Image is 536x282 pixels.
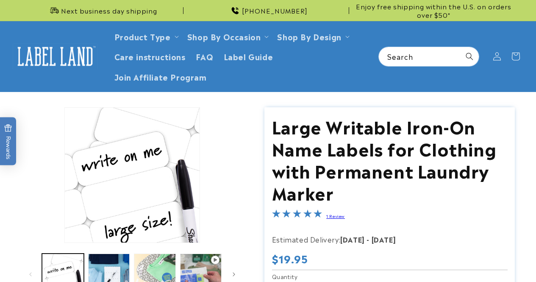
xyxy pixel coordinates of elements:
[109,26,182,46] summary: Product Type
[272,233,484,246] p: Estimated Delivery:
[10,40,101,73] a: Label Land
[114,72,207,81] span: Join Affiliate Program
[224,51,273,61] span: Label Guide
[242,6,308,15] span: [PHONE_NUMBER]
[367,234,369,244] strong: -
[114,31,171,42] a: Product Type
[109,46,191,66] a: Care instructions
[109,67,212,87] a: Join Affiliate Program
[187,31,261,41] span: Shop By Occasion
[114,51,186,61] span: Care instructions
[353,2,515,19] span: Enjoy free shipping within the U.S. on orders over $50*
[326,213,345,219] a: 1 Review
[196,51,214,61] span: FAQ
[219,46,278,66] a: Label Guide
[182,26,272,46] summary: Shop By Occasion
[460,47,479,66] button: Search
[191,46,219,66] a: FAQ
[272,115,508,203] h1: Large Writable Iron-On Name Labels for Clothing with Permanent Laundry Marker
[272,26,353,46] summary: Shop By Design
[272,252,308,265] span: $19.95
[358,242,528,274] iframe: Gorgias Floating Chat
[4,124,12,159] span: Rewards
[277,31,341,42] a: Shop By Design
[372,234,396,244] strong: [DATE]
[13,43,97,70] img: Label Land
[272,210,322,221] span: 5.0-star overall rating
[61,6,157,15] span: Next business day shipping
[272,272,298,281] legend: Quantity
[340,234,365,244] strong: [DATE]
